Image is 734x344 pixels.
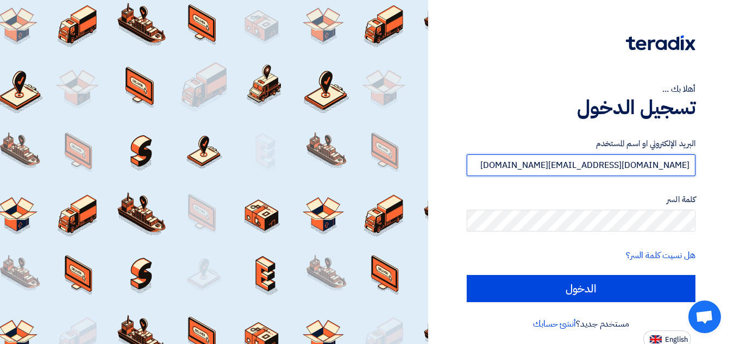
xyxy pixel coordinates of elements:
[688,301,721,333] a: Open chat
[533,317,576,330] a: أنشئ حسابك
[467,137,695,150] label: البريد الإلكتروني او اسم المستخدم
[626,35,695,51] img: Teradix logo
[650,335,662,343] img: en-US.png
[467,317,695,330] div: مستخدم جديد؟
[467,154,695,176] input: أدخل بريد العمل الإلكتروني او اسم المستخدم الخاص بك ...
[467,193,695,206] label: كلمة السر
[665,336,688,343] span: English
[467,96,695,120] h1: تسجيل الدخول
[626,249,695,262] a: هل نسيت كلمة السر؟
[467,275,695,302] input: الدخول
[467,83,695,96] div: أهلا بك ...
